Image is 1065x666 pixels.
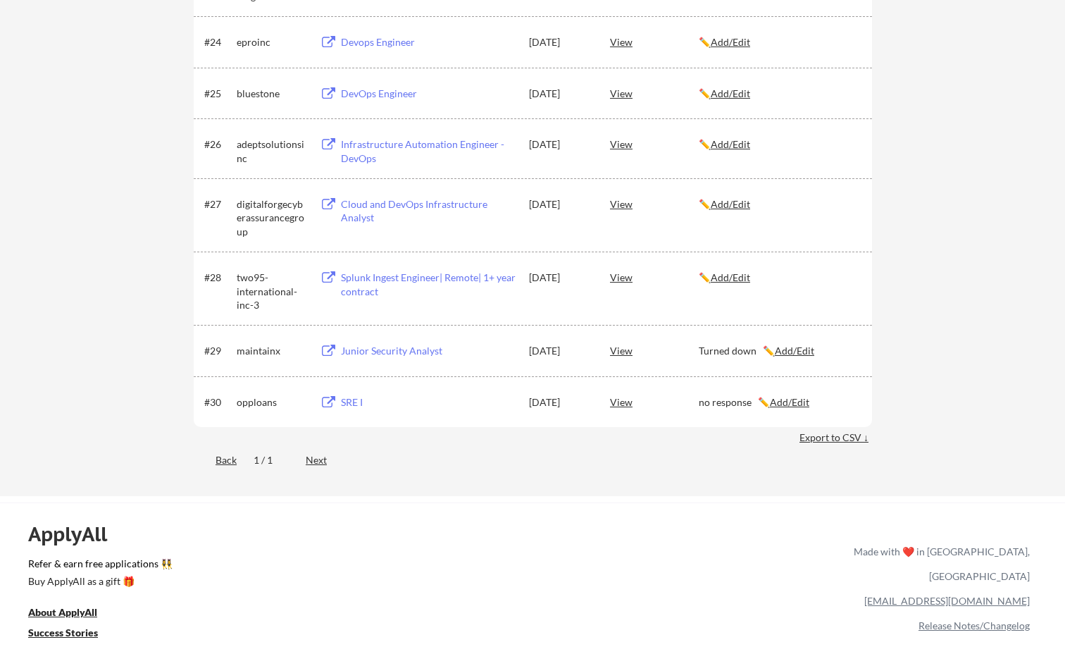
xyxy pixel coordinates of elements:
[28,605,117,622] a: About ApplyAll
[610,80,699,106] div: View
[237,137,307,165] div: adeptsolutionsinc
[529,137,591,152] div: [DATE]
[699,271,859,285] div: ✏️
[610,191,699,216] div: View
[529,344,591,358] div: [DATE]
[529,271,591,285] div: [DATE]
[204,344,232,358] div: #29
[204,35,232,49] div: #24
[237,271,307,312] div: two95-international-inc-3
[28,625,117,643] a: Success Stories
[204,137,232,152] div: #26
[711,271,750,283] u: Add/Edit
[529,197,591,211] div: [DATE]
[699,395,859,409] div: no response ✏️
[848,539,1030,588] div: Made with ❤️ in [GEOGRAPHIC_DATA], [GEOGRAPHIC_DATA]
[204,271,232,285] div: #28
[204,197,232,211] div: #27
[699,344,859,358] div: Turned down ✏️
[28,559,559,574] a: Refer & earn free applications 👯‍♀️
[28,574,169,591] a: Buy ApplyAll as a gift 🎁
[341,87,516,101] div: DevOps Engineer
[610,29,699,54] div: View
[194,453,237,467] div: Back
[699,35,859,49] div: ✏️
[529,35,591,49] div: [DATE]
[28,576,169,586] div: Buy ApplyAll as a gift 🎁
[204,395,232,409] div: #30
[204,87,232,101] div: #25
[770,396,809,408] u: Add/Edit
[699,137,859,152] div: ✏️
[341,35,516,49] div: Devops Engineer
[711,138,750,150] u: Add/Edit
[341,395,516,409] div: SRE I
[341,271,516,298] div: Splunk Ingest Engineer| Remote| 1+ year contract
[237,87,307,101] div: bluestone
[610,264,699,290] div: View
[918,619,1030,631] a: Release Notes/Changelog
[237,35,307,49] div: eproinc
[711,36,750,48] u: Add/Edit
[711,87,750,99] u: Add/Edit
[237,344,307,358] div: maintainx
[341,344,516,358] div: Junior Security Analyst
[237,395,307,409] div: opploans
[28,627,98,639] u: Success Stories
[28,606,97,618] u: About ApplyAll
[610,338,699,363] div: View
[711,198,750,210] u: Add/Edit
[254,453,289,467] div: 1 / 1
[775,345,814,357] u: Add/Edit
[237,197,307,239] div: digitalforgecyberassurancegroup
[699,87,859,101] div: ✏️
[341,137,516,165] div: Infrastructure Automation Engineer - DevOps
[699,197,859,211] div: ✏️
[610,389,699,414] div: View
[341,197,516,225] div: Cloud and DevOps Infrastructure Analyst
[799,431,872,445] div: Export to CSV ↓
[306,453,343,467] div: Next
[28,522,123,546] div: ApplyAll
[864,595,1030,607] a: [EMAIL_ADDRESS][DOMAIN_NAME]
[610,131,699,156] div: View
[529,395,591,409] div: [DATE]
[529,87,591,101] div: [DATE]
